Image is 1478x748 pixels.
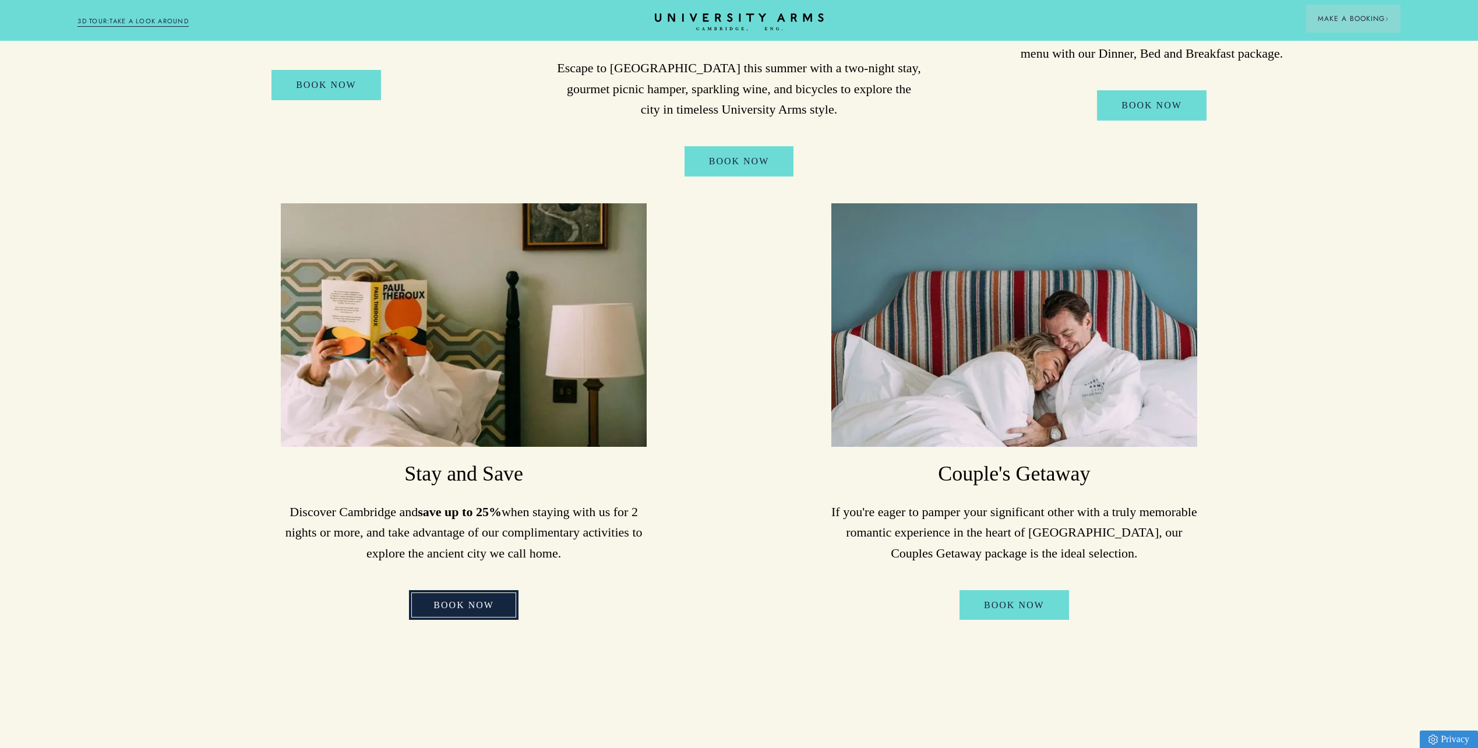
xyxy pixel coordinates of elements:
img: Arrow icon [1385,17,1389,21]
a: 3D TOUR:TAKE A LOOK AROUND [77,16,189,27]
strong: save up to 25% [418,504,502,519]
p: Discover Cambridge and when staying with us for 2 nights or more, and take advantage of our compl... [281,502,647,563]
a: Book Now [960,590,1069,620]
img: Privacy [1428,735,1438,745]
img: image-f4e1a659d97a2c4848935e7cabdbc8898730da6b-4000x6000-jpg [281,203,647,447]
a: Book Now [271,70,381,100]
a: BOOK NOW [685,146,794,177]
span: Make a Booking [1318,13,1389,24]
a: Book Now [409,590,518,620]
p: Escape to [GEOGRAPHIC_DATA] this summer with a two-night stay, gourmet picnic hamper, sparkling w... [556,58,922,119]
a: Book Now [1097,90,1207,121]
h3: Couple's Getaway [831,460,1197,488]
h3: Stay and Save [281,460,647,488]
p: If you're eager to pamper your significant other with a truly memorable romantic experience in th... [831,502,1197,563]
a: Privacy [1420,731,1478,748]
img: image-3316b7a5befc8609608a717065b4aaa141e00fd1-3889x5833-jpg [831,203,1197,447]
button: Make a BookingArrow icon [1306,5,1401,33]
a: Home [655,13,824,31]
